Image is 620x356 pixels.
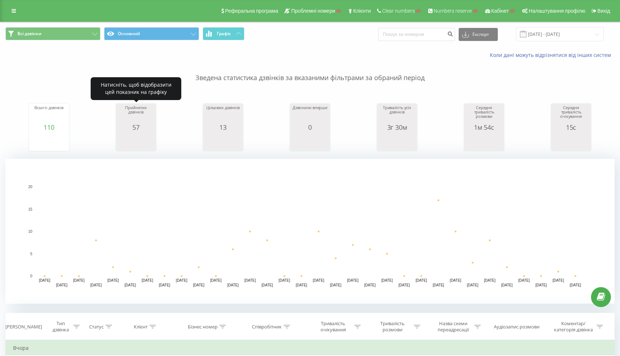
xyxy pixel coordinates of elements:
[205,124,241,131] div: 13
[159,283,170,287] text: [DATE]
[416,278,427,282] text: [DATE]
[107,278,119,282] text: [DATE]
[104,27,199,40] button: Основний
[210,278,222,282] text: [DATE]
[30,274,32,278] text: 0
[17,31,41,37] span: Всі дзвінки
[6,341,615,355] td: Вчора
[56,283,68,287] text: [DATE]
[382,8,415,14] span: Clear numbers
[124,283,136,287] text: [DATE]
[434,8,472,14] span: Numbers reserve
[291,8,335,14] span: Проблемні номери
[118,131,154,153] svg: A chart.
[91,77,181,100] div: Натисніть, щоб відобразити цей показник на графіку
[73,278,85,282] text: [DATE]
[379,131,415,153] svg: A chart.
[459,28,498,41] button: Експорт
[466,124,502,131] div: 1м 54с
[553,131,589,153] svg: A chart.
[466,131,502,153] svg: A chart.
[261,283,273,287] text: [DATE]
[433,283,444,287] text: [DATE]
[118,105,154,124] div: Прийнятих дзвінків
[292,105,328,124] div: Дзвонили вперше
[467,283,479,287] text: [DATE]
[398,283,410,287] text: [DATE]
[28,229,33,233] text: 10
[529,8,585,14] span: Налаштування профілю
[5,59,615,83] p: Зведена статистика дзвінків за вказаними фільтрами за обраний період
[89,324,104,330] div: Статус
[142,278,153,282] text: [DATE]
[31,124,67,131] div: 110
[244,278,256,282] text: [DATE]
[518,278,530,282] text: [DATE]
[292,131,328,153] svg: A chart.
[205,131,241,153] svg: A chart.
[501,283,513,287] text: [DATE]
[39,278,50,282] text: [DATE]
[450,278,462,282] text: [DATE]
[466,105,502,124] div: Середня тривалість розмови
[278,278,290,282] text: [DATE]
[552,320,595,333] div: Коментар/категорія дзвінка
[90,283,102,287] text: [DATE]
[5,324,42,330] div: [PERSON_NAME]
[379,105,415,124] div: Тривалість усіх дзвінків
[491,8,509,14] span: Кабінет
[217,31,231,36] span: Графік
[364,283,376,287] text: [DATE]
[188,324,218,330] div: Бізнес номер
[484,278,496,282] text: [DATE]
[570,283,581,287] text: [DATE]
[225,8,278,14] span: Реферальна програма
[31,131,67,153] svg: A chart.
[203,27,244,40] button: Графік
[193,283,204,287] text: [DATE]
[227,283,239,287] text: [DATE]
[553,278,564,282] text: [DATE]
[536,283,547,287] text: [DATE]
[296,283,307,287] text: [DATE]
[598,8,610,14] span: Вихід
[118,124,154,131] div: 57
[490,51,615,58] a: Коли дані можуть відрізнятися вiд інших систем
[353,8,371,14] span: Клієнти
[28,185,33,189] text: 20
[553,124,589,131] div: 15с
[28,207,33,211] text: 15
[378,28,455,41] input: Пошук за номером
[252,324,282,330] div: Співробітник
[134,324,148,330] div: Клієнт
[31,105,67,124] div: Всього дзвінків
[30,252,32,256] text: 5
[314,320,352,333] div: Тривалість очікування
[494,324,540,330] div: Аудіозапис розмови
[347,278,359,282] text: [DATE]
[381,278,393,282] text: [DATE]
[434,320,472,333] div: Назва схеми переадресації
[50,320,71,333] div: Тип дзвінка
[379,124,415,131] div: 3г 30м
[176,278,187,282] text: [DATE]
[205,105,241,124] div: Цільових дзвінків
[5,27,100,40] button: Всі дзвінки
[553,105,589,124] div: Середня тривалість очікування
[5,159,615,304] svg: A chart.
[292,124,328,131] div: 0
[373,320,412,333] div: Тривалість розмови
[330,283,342,287] text: [DATE]
[313,278,325,282] text: [DATE]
